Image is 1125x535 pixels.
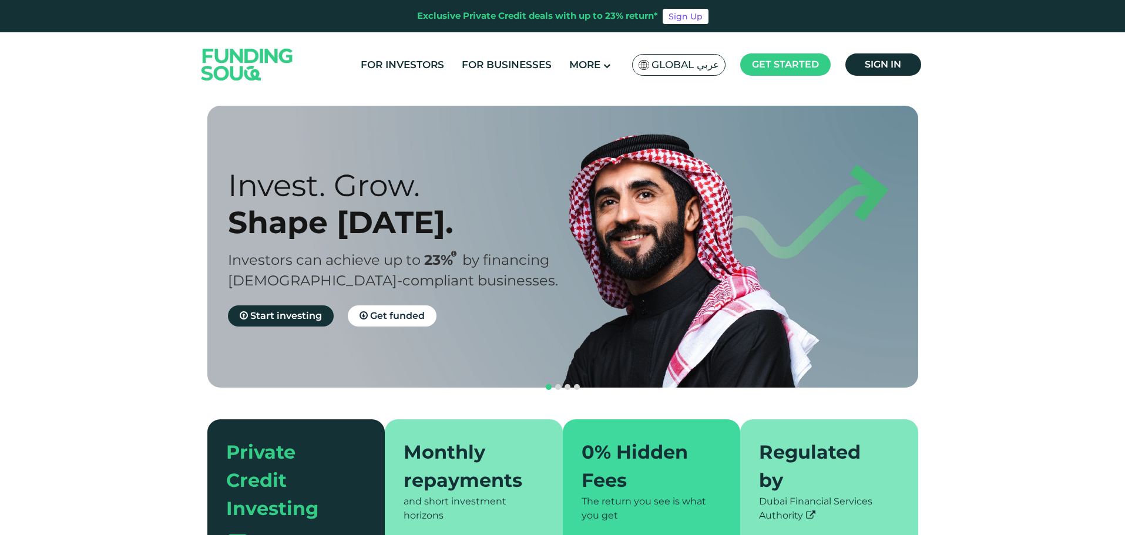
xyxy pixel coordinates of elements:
div: Private Credit Investing [226,438,352,523]
span: Get funded [370,310,425,321]
div: Invest. Grow. [228,167,583,204]
div: and short investment horizons [404,494,544,523]
div: Exclusive Private Credit deals with up to 23% return* [417,9,658,23]
button: navigation [544,382,553,392]
img: SA Flag [639,60,649,70]
button: navigation [553,382,563,392]
div: The return you see is what you get [582,494,722,523]
a: For Investors [358,55,447,75]
span: More [569,59,600,70]
span: Investors can achieve up to [228,251,421,268]
a: For Businesses [459,55,555,75]
button: navigation [572,382,582,392]
a: Sign in [845,53,921,76]
span: Start investing [250,310,322,321]
span: Sign in [865,59,901,70]
i: 23% IRR (expected) ~ 15% Net yield (expected) [451,251,456,257]
span: Global عربي [652,58,719,72]
img: Logo [190,35,305,94]
a: Get funded [348,305,436,327]
div: Monthly repayments [404,438,530,494]
div: Shape [DATE]. [228,204,583,241]
div: Dubai Financial Services Authority [759,494,899,523]
a: Start investing [228,305,334,327]
button: navigation [563,382,572,392]
span: Get started [752,59,819,70]
a: Sign Up [663,9,708,24]
div: Regulated by [759,438,885,494]
span: 23% [424,251,462,268]
div: 0% Hidden Fees [582,438,708,494]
